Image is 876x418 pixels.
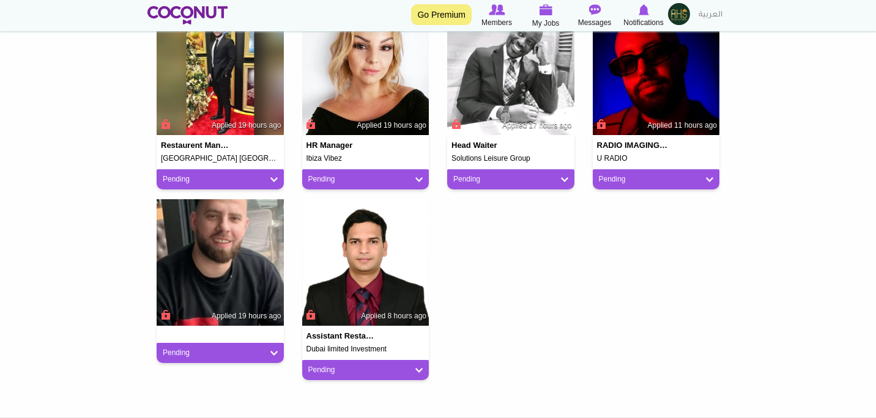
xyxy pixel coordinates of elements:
[451,155,570,163] h5: Solutions Leisure Group
[578,16,612,29] span: Messages
[306,141,377,150] h4: HR Manager
[481,16,512,29] span: Members
[692,3,729,28] a: العربية
[453,174,568,185] a: Pending
[472,3,521,29] a: Browse Members Members
[159,118,170,130] span: Connect to Unlock the Profile
[619,3,668,29] a: Notifications Notifications
[163,174,278,185] a: Pending
[306,345,425,353] h5: Dubai limited Investment
[595,118,606,130] span: Connect to Unlock the Profile
[306,155,425,163] h5: Ibiza Vibez
[159,309,170,321] span: Connect to Unlock the Profile
[623,16,663,29] span: Notifications
[539,4,552,15] img: My Jobs
[597,155,716,163] h5: U RADIO
[489,4,505,15] img: Browse Members
[588,4,601,15] img: Messages
[302,9,429,136] img: Monika Urbanowicz's picture
[305,118,316,130] span: Connect to Unlock the Profile
[639,4,649,15] img: Notifications
[597,141,668,150] h4: RADIO IMAGING DIRECTOR / DJ
[451,141,522,150] h4: Head Waiter
[163,348,278,358] a: Pending
[308,174,423,185] a: Pending
[308,365,423,375] a: Pending
[147,6,228,24] img: Home
[521,3,570,29] a: My Jobs My Jobs
[450,118,461,130] span: Connect to Unlock the Profile
[161,141,232,150] h4: Restaurent manager
[157,9,284,136] img: Baraa Daou's picture
[593,9,720,136] img: Ali Balla's picture
[411,4,472,25] a: Go Premium
[306,332,377,340] h4: Assistant Restaurant Manager
[599,174,714,185] a: Pending
[532,17,560,29] span: My Jobs
[302,199,429,326] img: Tushar Duduskar's picture
[305,309,316,321] span: Connect to Unlock the Profile
[157,199,284,326] img: Mehmed Pušina's picture
[447,9,574,136] img: Kevin Samuriwo's picture
[570,3,619,29] a: Messages Messages
[161,155,280,163] h5: [GEOGRAPHIC_DATA] [GEOGRAPHIC_DATA]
